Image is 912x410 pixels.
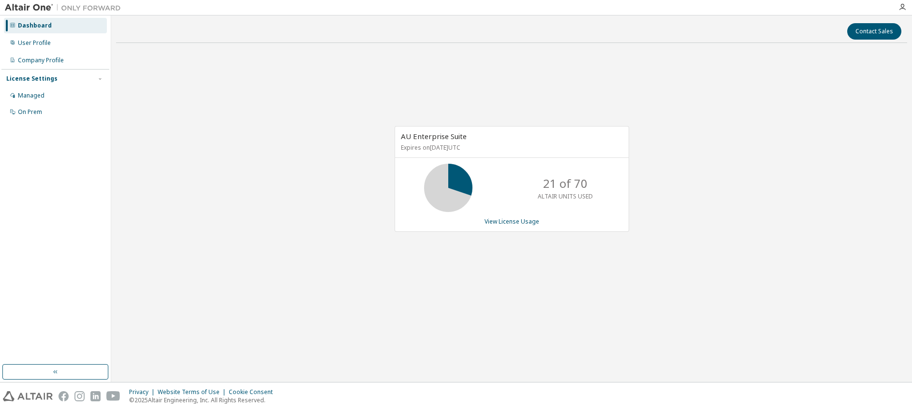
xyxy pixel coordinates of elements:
[129,388,158,396] div: Privacy
[18,108,42,116] div: On Prem
[90,391,101,401] img: linkedin.svg
[18,22,52,29] div: Dashboard
[538,192,593,200] p: ALTAIR UNITS USED
[18,92,44,99] div: Managed
[158,388,229,396] div: Website Terms of Use
[5,3,126,13] img: Altair One
[59,391,69,401] img: facebook.svg
[74,391,85,401] img: instagram.svg
[401,143,620,152] p: Expires on [DATE] UTC
[543,175,588,192] p: 21 of 70
[401,131,467,141] span: AU Enterprise Suite
[129,396,279,404] p: © 2025 Altair Engineering, Inc. All Rights Reserved.
[3,391,53,401] img: altair_logo.svg
[18,57,64,64] div: Company Profile
[18,39,51,47] div: User Profile
[106,391,120,401] img: youtube.svg
[847,23,901,40] button: Contact Sales
[229,388,279,396] div: Cookie Consent
[6,75,58,83] div: License Settings
[485,217,539,226] a: View License Usage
